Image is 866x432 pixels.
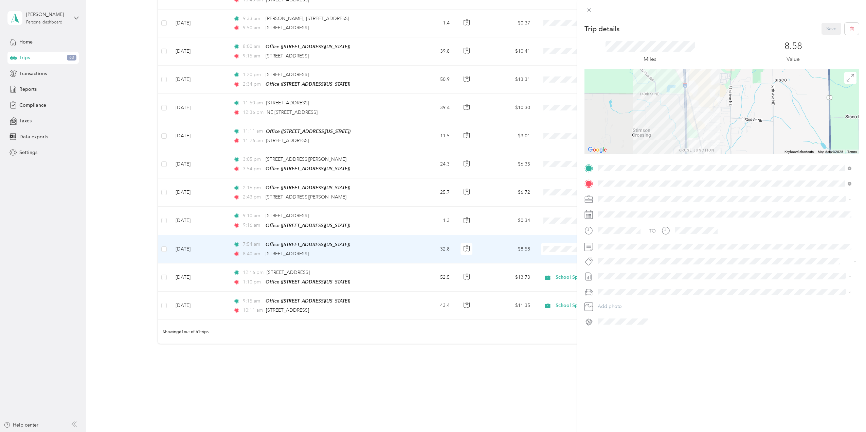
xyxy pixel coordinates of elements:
button: Keyboard shortcuts [784,150,814,154]
p: 8.58 [784,41,802,52]
a: Terms (opens in new tab) [847,150,857,154]
span: Map data ©2025 [818,150,843,154]
p: Trip details [584,24,619,34]
a: Open this area in Google Maps (opens a new window) [586,145,609,154]
div: TO [649,227,656,235]
iframe: Everlance-gr Chat Button Frame [828,394,866,432]
p: Value [787,55,800,64]
img: Google [586,145,609,154]
button: Add photo [595,302,859,311]
p: Miles [644,55,656,64]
